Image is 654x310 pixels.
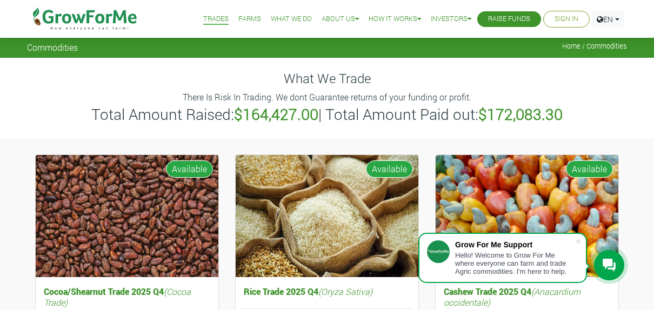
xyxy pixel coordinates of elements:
h5: Cocoa/Shearnut Trade 2025 Q4 [41,284,213,309]
a: About Us [322,14,359,25]
span: Available [166,160,213,178]
div: Hello! Welcome to Grow For Me where everyone can farm and trade Agric commodities. I'm here to help. [455,251,575,275]
a: Trades [203,14,229,25]
img: growforme image [436,155,618,278]
a: How it Works [369,14,421,25]
h5: Rice Trade 2025 Q4 [241,284,413,299]
p: There Is Risk In Trading. We dont Guarantee returns of your funding or profit. [29,91,625,104]
a: What We Do [271,14,312,25]
i: (Oryza Sativa) [318,286,372,297]
img: growforme image [236,155,418,278]
h3: Total Amount Raised: | Total Amount Paid out: [29,105,625,124]
b: $172,083.30 [478,104,563,124]
span: Home / Commodities [562,42,627,50]
span: Available [366,160,413,178]
span: Available [566,160,613,178]
i: (Anacardium occidentale) [444,286,580,307]
a: Raise Funds [488,14,530,25]
i: (Cocoa Trade) [44,286,191,307]
span: Commodities [27,42,78,52]
a: EN [592,11,624,28]
b: $164,427.00 [234,104,318,124]
h5: Cashew Trade 2025 Q4 [441,284,613,309]
a: Investors [431,14,471,25]
div: Grow For Me Support [455,240,575,249]
a: Farms [238,14,261,25]
img: growforme image [36,155,218,278]
a: Sign In [555,14,578,25]
h4: What We Trade [27,71,627,86]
